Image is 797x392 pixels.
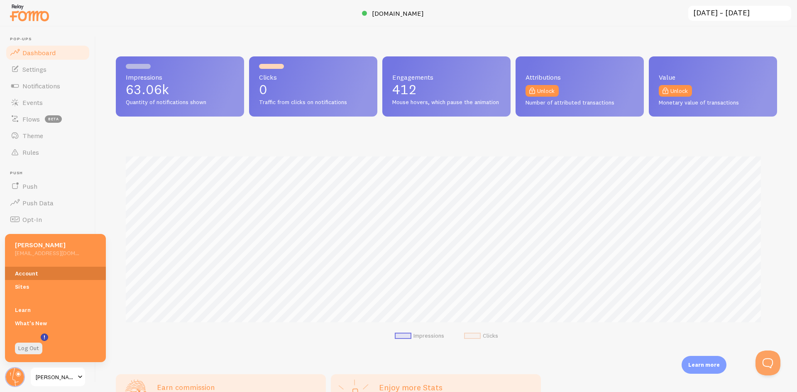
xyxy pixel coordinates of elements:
h3: Earn commission [157,382,321,392]
span: Flows [22,115,40,123]
span: Monetary value of transactions [659,99,767,107]
a: Rules [5,144,90,161]
span: Opt-In [22,215,42,224]
a: Log Out [15,343,42,354]
h5: [EMAIL_ADDRESS][DOMAIN_NAME] [15,249,79,257]
iframe: Help Scout Beacon - Open [755,351,780,375]
a: Account [5,267,106,280]
span: Theme [22,131,43,140]
span: Events [22,98,43,107]
span: Clicks [259,74,367,80]
span: Quantity of notifications shown [126,99,234,106]
span: Push [22,182,37,190]
span: Push [10,170,90,176]
a: Learn [5,303,106,317]
span: Pop-ups [10,37,90,42]
a: Opt-In [5,211,90,228]
span: Mouse hovers, which pause the animation [392,99,501,106]
a: Flows beta [5,111,90,127]
p: 412 [392,83,501,96]
li: Clicks [464,332,498,340]
span: Engagements [392,74,501,80]
span: [PERSON_NAME] [36,372,75,382]
span: Attributions [526,74,634,80]
span: Traffic from clicks on notifications [259,99,367,106]
span: Dashboard [22,49,56,57]
a: What's New [5,317,106,330]
p: 0 [259,83,367,96]
a: Events [5,94,90,111]
span: Number of attributed transactions [526,99,634,107]
a: [PERSON_NAME] [30,367,86,387]
a: Unlock [526,85,559,97]
span: Value [659,74,767,80]
a: Theme [5,127,90,144]
span: Rules [22,148,39,156]
img: fomo-relay-logo-orange.svg [9,2,50,23]
a: Push Data [5,195,90,211]
span: Impressions [126,74,234,80]
li: Impressions [395,332,444,340]
h5: [PERSON_NAME] [15,241,79,249]
a: Push [5,178,90,195]
a: Dashboard [5,44,90,61]
a: Notifications [5,78,90,94]
a: Settings [5,61,90,78]
p: Learn more [688,361,720,369]
span: beta [45,115,62,123]
a: Sites [5,280,106,293]
span: Settings [22,65,46,73]
svg: <p>Watch New Feature Tutorials!</p> [41,334,48,341]
span: Push Data [22,199,54,207]
div: Learn more [682,356,726,374]
span: Notifications [22,82,60,90]
p: 63.06k [126,83,234,96]
a: Unlock [659,85,692,97]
